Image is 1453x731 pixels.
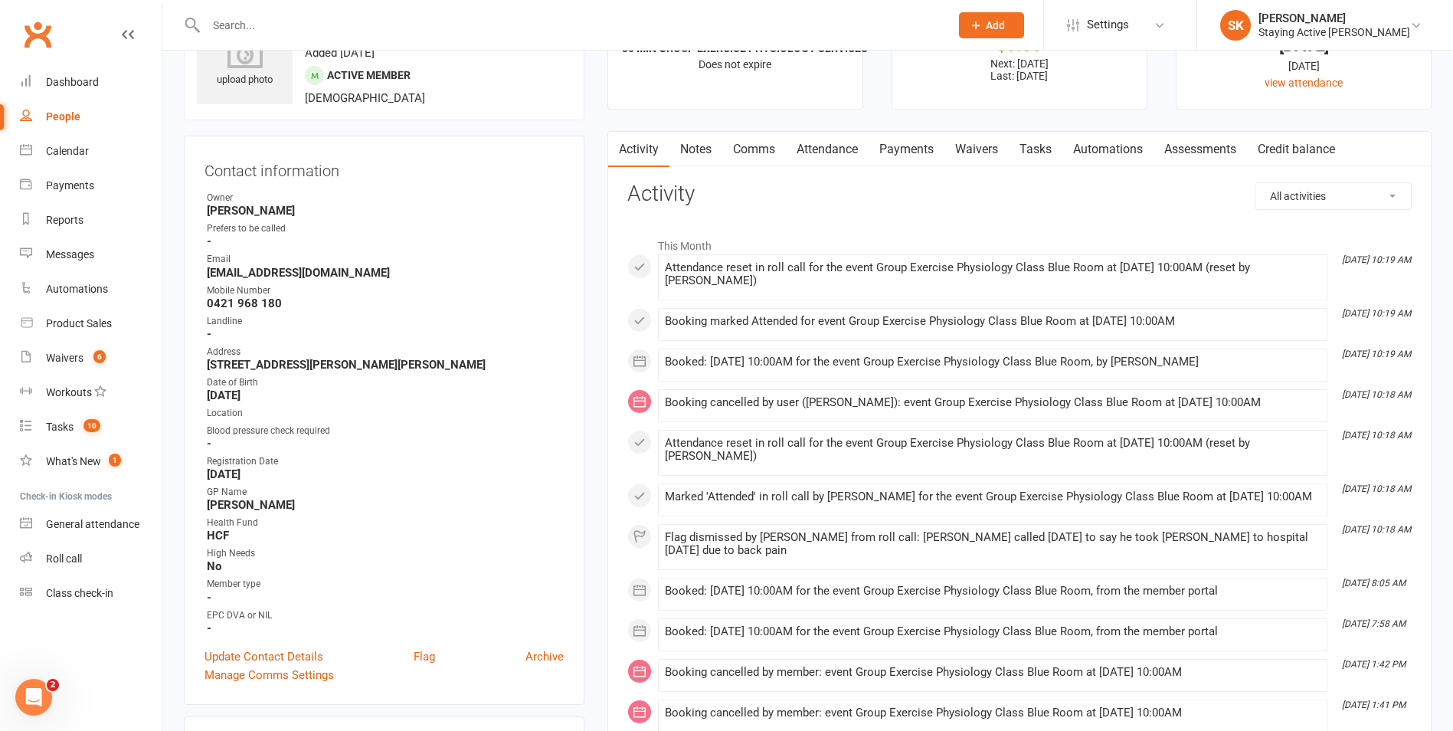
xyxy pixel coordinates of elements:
[207,454,564,469] div: Registration Date
[665,666,1320,679] div: Booking cancelled by member: event Group Exercise Physiology Class Blue Room at [DATE] 10:00AM
[627,230,1412,254] li: This Month
[699,58,771,70] span: Does not expire
[608,132,669,167] a: Activity
[20,169,162,203] a: Payments
[18,15,57,54] a: Clubworx
[46,455,101,467] div: What's New
[46,552,82,565] div: Roll call
[944,132,1009,167] a: Waivers
[207,375,564,390] div: Date of Birth
[20,238,162,272] a: Messages
[665,437,1320,463] div: Attendance reset in roll call for the event Group Exercise Physiology Class Blue Room at [DATE] 1...
[669,132,722,167] a: Notes
[1342,484,1411,494] i: [DATE] 10:18 AM
[20,306,162,341] a: Product Sales
[1342,308,1411,319] i: [DATE] 10:19 AM
[525,647,564,666] a: Archive
[1009,132,1062,167] a: Tasks
[197,38,293,88] div: upload photo
[207,516,564,530] div: Health Fund
[46,518,139,530] div: General attendance
[1342,389,1411,400] i: [DATE] 10:18 AM
[207,388,564,402] strong: [DATE]
[20,444,162,479] a: What's New1
[20,375,162,410] a: Workouts
[207,498,564,512] strong: [PERSON_NAME]
[327,69,411,81] span: Active member
[207,191,564,205] div: Owner
[46,587,113,599] div: Class check-in
[47,679,59,691] span: 2
[869,132,944,167] a: Payments
[1062,132,1154,167] a: Automations
[1087,8,1129,42] span: Settings
[20,272,162,306] a: Automations
[207,621,564,635] strong: -
[207,284,564,298] div: Mobile Number
[20,576,162,611] a: Class kiosk mode
[207,467,564,481] strong: [DATE]
[1342,700,1406,710] i: [DATE] 1:41 PM
[46,386,92,398] div: Workouts
[1258,25,1410,39] div: Staying Active [PERSON_NAME]
[93,350,106,363] span: 6
[20,65,162,100] a: Dashboard
[207,327,564,341] strong: -
[207,608,564,623] div: EPC DVA or NIL
[207,546,564,561] div: High Needs
[207,358,564,372] strong: [STREET_ADDRESS][PERSON_NAME][PERSON_NAME]
[46,110,80,123] div: People
[1342,578,1406,588] i: [DATE] 8:05 AM
[414,647,435,666] a: Flag
[207,437,564,451] strong: -
[786,132,869,167] a: Attendance
[906,38,1133,54] div: $0.00
[665,625,1320,638] div: Booked: [DATE] 10:00AM for the event Group Exercise Physiology Class Blue Room, from the member p...
[1342,659,1406,670] i: [DATE] 1:42 PM
[1190,57,1417,74] div: [DATE]
[20,203,162,238] a: Reports
[1342,430,1411,441] i: [DATE] 10:18 AM
[46,214,83,226] div: Reports
[1342,524,1411,535] i: [DATE] 10:18 AM
[15,679,52,716] iframe: Intercom live chat
[305,46,375,60] time: Added [DATE]
[46,145,89,157] div: Calendar
[207,591,564,605] strong: -
[205,156,564,179] h3: Contact information
[665,356,1320,369] div: Booked: [DATE] 10:00AM for the event Group Exercise Physiology Class Blue Room, by [PERSON_NAME]
[20,100,162,134] a: People
[207,252,564,267] div: Email
[665,490,1320,503] div: Marked 'Attended' in roll call by [PERSON_NAME] for the event Group Exercise Physiology Class Blu...
[665,315,1320,328] div: Booking marked Attended for event Group Exercise Physiology Class Blue Room at [DATE] 10:00AM
[207,234,564,248] strong: -
[207,221,564,236] div: Prefers to be called
[207,345,564,359] div: Address
[1342,618,1406,629] i: [DATE] 7:58 AM
[207,485,564,500] div: GP Name
[1220,10,1251,41] div: SK
[1190,38,1417,54] div: [DATE]
[46,76,99,88] div: Dashboard
[207,406,564,421] div: Location
[20,542,162,576] a: Roll call
[46,352,83,364] div: Waivers
[46,179,94,192] div: Payments
[20,507,162,542] a: General attendance kiosk mode
[207,314,564,329] div: Landline
[205,647,323,666] a: Update Contact Details
[665,396,1320,409] div: Booking cancelled by user ([PERSON_NAME]): event Group Exercise Physiology Class Blue Room at [DA...
[665,585,1320,598] div: Booked: [DATE] 10:00AM for the event Group Exercise Physiology Class Blue Room, from the member p...
[1342,349,1411,359] i: [DATE] 10:19 AM
[665,706,1320,720] div: Booking cancelled by member: event Group Exercise Physiology Class Blue Room at [DATE] 10:00AM
[83,419,100,432] span: 10
[722,132,786,167] a: Comms
[665,531,1320,557] div: Flag dismissed by [PERSON_NAME] from roll call: [PERSON_NAME] called [DATE] to say he took [PERSO...
[207,529,564,543] strong: HCF
[207,577,564,592] div: Member type
[1154,132,1247,167] a: Assessments
[959,12,1024,38] button: Add
[986,19,1005,31] span: Add
[20,341,162,375] a: Waivers 6
[46,248,94,261] div: Messages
